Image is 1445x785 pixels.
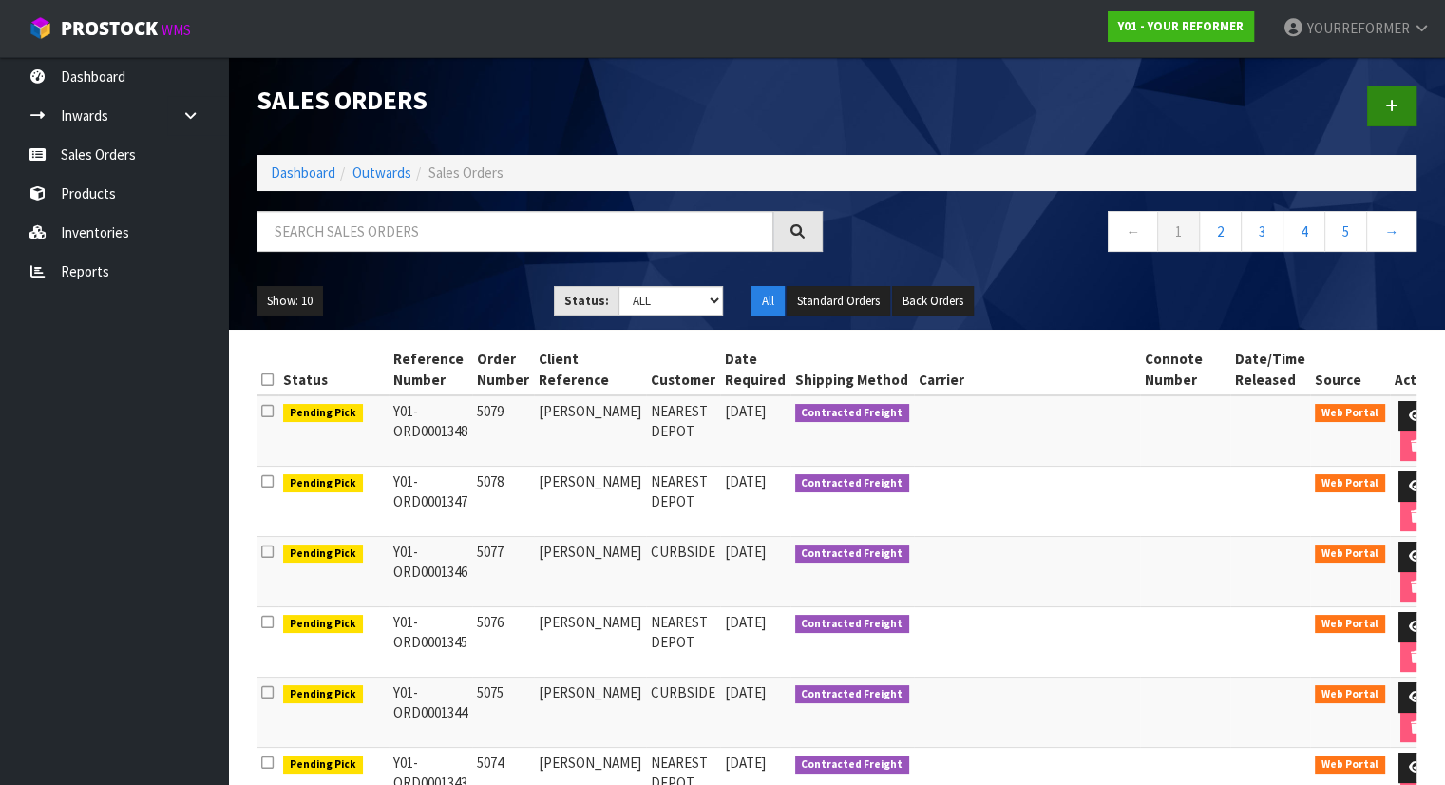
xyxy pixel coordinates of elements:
th: Source [1310,344,1390,395]
a: Outwards [352,163,411,182]
a: 2 [1199,211,1242,252]
span: Sales Orders [428,163,504,182]
th: Date/Time Released [1230,344,1310,395]
td: 5077 [472,537,534,607]
td: Y01-ORD0001345 [389,607,472,678]
span: YOURREFORMER [1307,19,1410,37]
td: Y01-ORD0001346 [389,537,472,607]
a: → [1366,211,1416,252]
td: 5078 [472,467,534,537]
td: [PERSON_NAME] [534,467,646,537]
a: 1 [1157,211,1200,252]
td: CURBSIDE [646,537,720,607]
th: Action [1390,344,1442,395]
span: Pending Pick [283,545,363,564]
span: Contracted Freight [795,615,910,634]
span: Web Portal [1315,545,1385,564]
span: Pending Pick [283,474,363,493]
span: Contracted Freight [795,545,910,564]
a: 4 [1283,211,1325,252]
span: Pending Pick [283,615,363,634]
span: Contracted Freight [795,474,910,493]
td: Y01-ORD0001347 [389,467,472,537]
span: [DATE] [725,683,766,701]
td: [PERSON_NAME] [534,607,646,678]
th: Order Number [472,344,534,395]
a: 5 [1324,211,1367,252]
td: [PERSON_NAME] [534,537,646,607]
td: NEAREST DEPOT [646,395,720,467]
th: Carrier [914,344,1140,395]
span: Web Portal [1315,404,1385,423]
span: Pending Pick [283,685,363,704]
span: ProStock [61,16,158,41]
span: Contracted Freight [795,685,910,704]
td: 5076 [472,607,534,678]
th: Date Required [720,344,790,395]
td: Y01-ORD0001344 [389,678,472,748]
small: WMS [162,21,191,39]
td: Y01-ORD0001348 [389,395,472,467]
th: Customer [646,344,720,395]
span: [DATE] [725,613,766,631]
span: [DATE] [725,402,766,420]
span: [DATE] [725,754,766,772]
td: CURBSIDE [646,678,720,748]
h1: Sales Orders [257,86,823,114]
th: Connote Number [1140,344,1231,395]
a: Dashboard [271,163,335,182]
span: Web Portal [1315,685,1385,704]
button: Back Orders [892,286,974,316]
span: Web Portal [1315,474,1385,493]
button: Show: 10 [257,286,323,316]
td: [PERSON_NAME] [534,395,646,467]
strong: Y01 - YOUR REFORMER [1118,18,1244,34]
a: 3 [1241,211,1283,252]
span: Contracted Freight [795,404,910,423]
td: [PERSON_NAME] [534,678,646,748]
input: Search sales orders [257,211,773,252]
td: NEAREST DEPOT [646,467,720,537]
th: Shipping Method [790,344,915,395]
span: Web Portal [1315,615,1385,634]
th: Status [278,344,389,395]
button: All [751,286,785,316]
span: Pending Pick [283,756,363,775]
button: Standard Orders [787,286,890,316]
span: [DATE] [725,543,766,561]
strong: Status: [564,293,609,309]
span: Web Portal [1315,756,1385,775]
th: Reference Number [389,344,472,395]
th: Client Reference [534,344,646,395]
span: Pending Pick [283,404,363,423]
span: Contracted Freight [795,756,910,775]
a: ← [1108,211,1158,252]
nav: Page navigation [851,211,1417,258]
td: NEAREST DEPOT [646,607,720,678]
span: [DATE] [725,472,766,490]
img: cube-alt.png [29,16,52,40]
td: 5075 [472,678,534,748]
td: 5079 [472,395,534,467]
